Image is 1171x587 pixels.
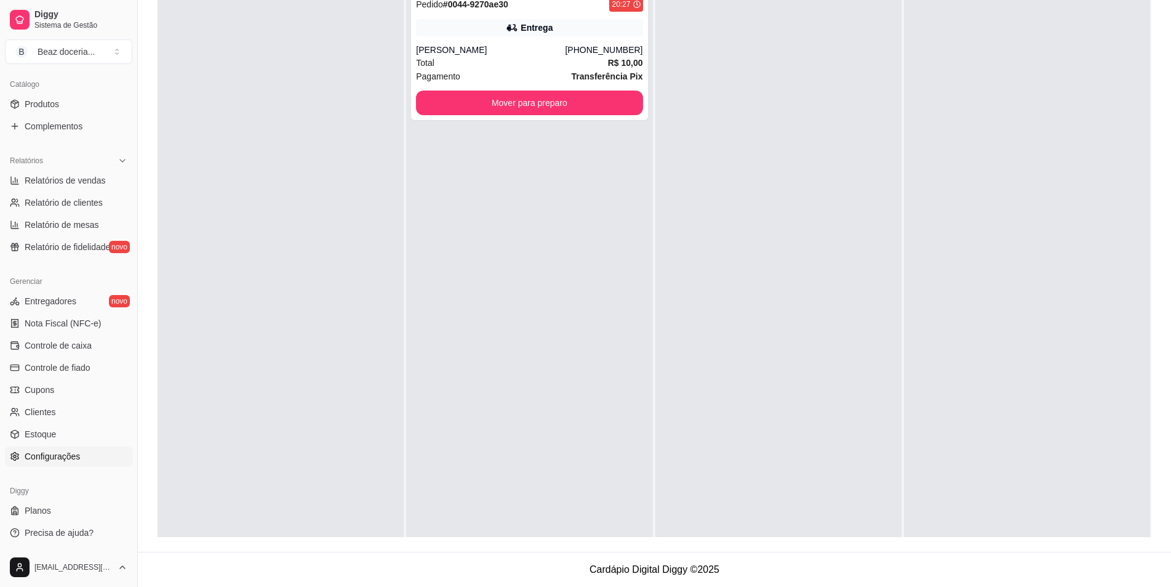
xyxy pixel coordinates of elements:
[416,44,565,56] div: [PERSON_NAME]
[521,22,553,34] div: Entrega
[5,336,132,355] a: Controle de caixa
[25,98,59,110] span: Produtos
[572,71,643,81] strong: Transferência Pix
[5,402,132,422] a: Clientes
[5,481,132,501] div: Diggy
[25,295,76,307] span: Entregadores
[5,94,132,114] a: Produtos
[25,527,94,539] span: Precisa de ajuda?
[416,91,642,115] button: Mover para preparo
[416,56,434,70] span: Total
[5,75,132,94] div: Catálogo
[25,384,54,396] span: Cupons
[5,272,132,291] div: Gerenciar
[5,501,132,520] a: Planos
[10,156,43,166] span: Relatórios
[565,44,642,56] div: [PHONE_NUMBER]
[5,553,132,582] button: [EMAIL_ADDRESS][DOMAIN_NAME]
[25,504,51,517] span: Planos
[416,70,460,83] span: Pagamento
[5,314,132,333] a: Nota Fiscal (NFC-e)
[34,562,113,572] span: [EMAIL_ADDRESS][DOMAIN_NAME]
[5,358,132,378] a: Controle de fiado
[25,174,106,187] span: Relatórios de vendas
[25,406,56,418] span: Clientes
[5,116,132,136] a: Complementos
[5,39,132,64] button: Select a team
[5,5,132,34] a: DiggySistema de Gestão
[25,339,92,352] span: Controle de caixa
[5,193,132,213] a: Relatório de clientes
[138,552,1171,587] footer: Cardápio Digital Diggy © 2025
[25,317,101,330] span: Nota Fiscal (NFC-e)
[34,9,127,20] span: Diggy
[5,523,132,543] a: Precisa de ajuda?
[5,237,132,257] a: Relatório de fidelidadenovo
[5,447,132,466] a: Configurações
[25,450,80,463] span: Configurações
[25,241,110,253] span: Relatório de fidelidade
[5,171,132,190] a: Relatórios de vendas
[25,428,56,440] span: Estoque
[5,380,132,400] a: Cupons
[15,46,28,58] span: B
[25,120,82,132] span: Complementos
[5,424,132,444] a: Estoque
[25,219,99,231] span: Relatório de mesas
[38,46,95,58] div: Beaz doceria ...
[34,20,127,30] span: Sistema de Gestão
[5,215,132,235] a: Relatório de mesas
[25,362,90,374] span: Controle de fiado
[5,291,132,311] a: Entregadoresnovo
[25,196,103,209] span: Relatório de clientes
[608,58,643,68] strong: R$ 10,00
